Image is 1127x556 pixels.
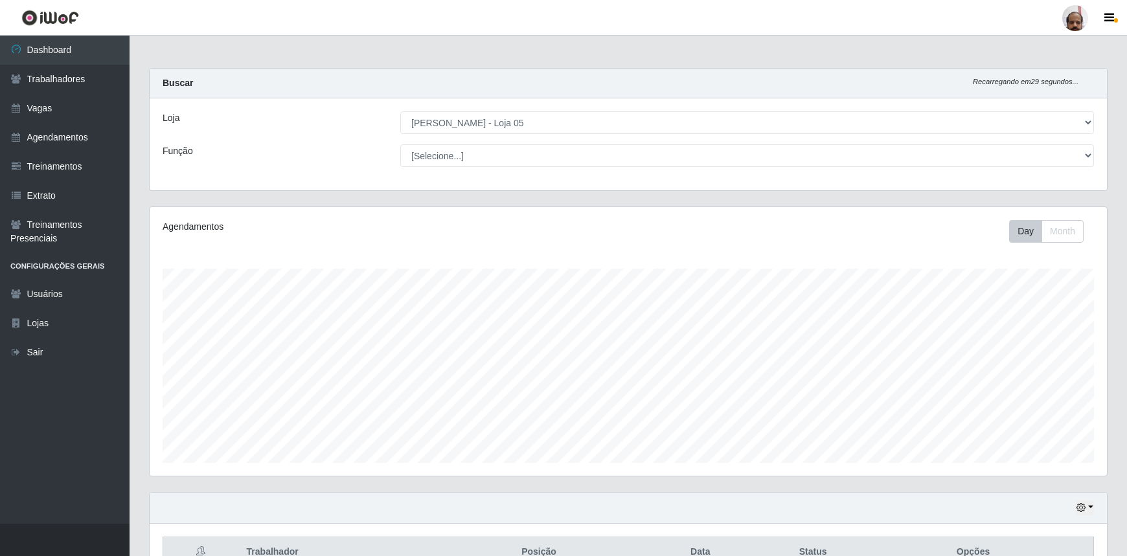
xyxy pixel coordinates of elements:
button: Month [1042,220,1084,243]
i: Recarregando em 29 segundos... [973,78,1078,85]
img: CoreUI Logo [21,10,79,26]
button: Day [1009,220,1042,243]
div: Agendamentos [163,220,540,234]
label: Loja [163,111,179,125]
div: Toolbar with button groups [1009,220,1094,243]
label: Função [163,144,193,158]
strong: Buscar [163,78,193,88]
div: First group [1009,220,1084,243]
